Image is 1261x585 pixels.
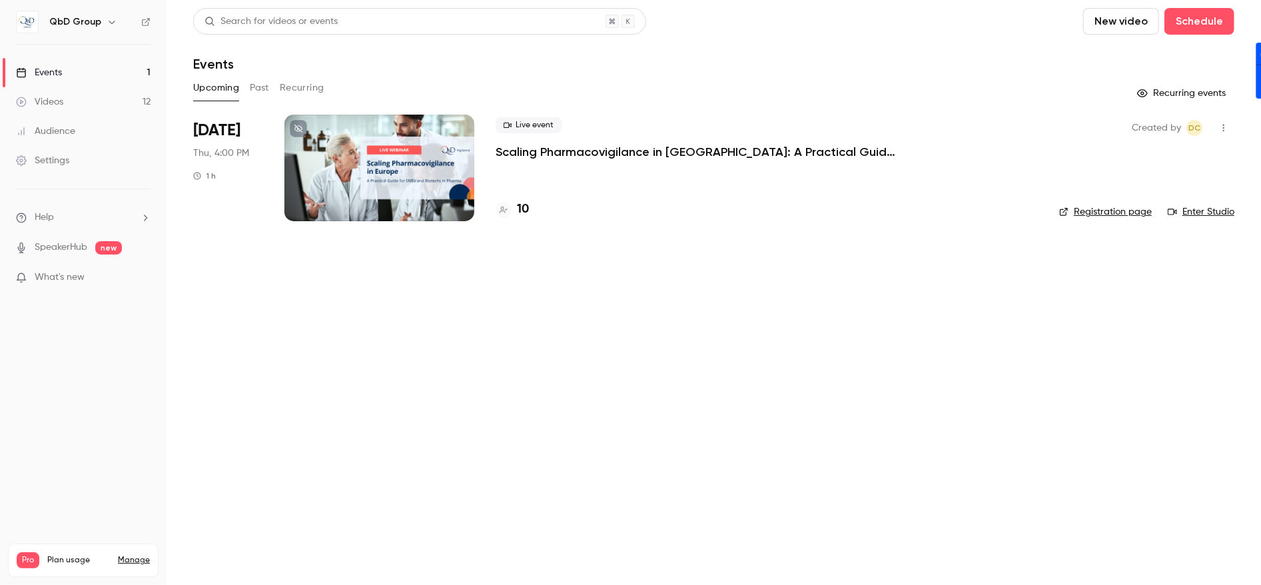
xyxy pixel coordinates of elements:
[118,555,150,566] a: Manage
[496,144,895,160] a: Scaling Pharmacovigilance in [GEOGRAPHIC_DATA]: A Practical Guide for Pharma SMEs and Biotechs
[1059,205,1152,219] a: Registration page
[16,66,62,79] div: Events
[17,552,39,568] span: Pro
[95,241,122,255] span: new
[1083,8,1159,35] button: New video
[496,201,529,219] a: 10
[1188,120,1200,136] span: DC
[193,77,239,99] button: Upcoming
[193,56,234,72] h1: Events
[35,211,54,225] span: Help
[1132,120,1181,136] span: Created by
[193,147,249,160] span: Thu, 4:00 PM
[250,77,269,99] button: Past
[280,77,324,99] button: Recurring
[193,171,216,181] div: 1 h
[517,201,529,219] h4: 10
[193,115,263,221] div: Nov 13 Thu, 4:00 PM (Europe/Madrid)
[1168,205,1234,219] a: Enter Studio
[35,271,85,285] span: What's new
[193,120,240,141] span: [DATE]
[16,95,63,109] div: Videos
[47,555,110,566] span: Plan usage
[35,241,87,255] a: SpeakerHub
[49,15,101,29] h6: QbD Group
[17,11,38,33] img: QbD Group
[1131,83,1234,104] button: Recurring events
[16,125,75,138] div: Audience
[1186,120,1202,136] span: Daniel Cubero
[496,117,562,133] span: Live event
[16,211,151,225] li: help-dropdown-opener
[16,154,69,167] div: Settings
[1164,8,1234,35] button: Schedule
[205,15,338,29] div: Search for videos or events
